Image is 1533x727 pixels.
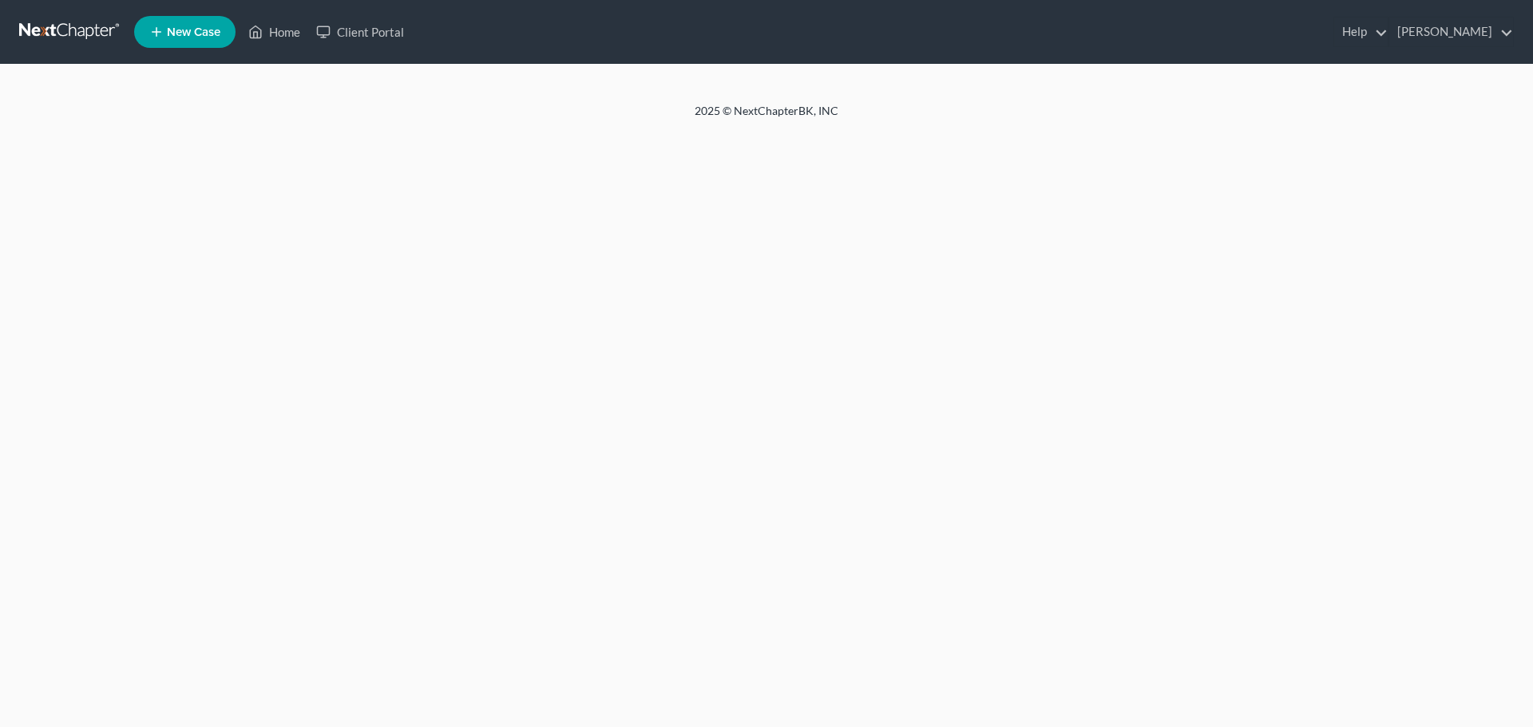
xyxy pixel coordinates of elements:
[308,18,412,46] a: Client Portal
[134,16,236,48] new-legal-case-button: New Case
[1334,18,1388,46] a: Help
[240,18,308,46] a: Home
[1389,18,1513,46] a: [PERSON_NAME]
[311,103,1222,132] div: 2025 © NextChapterBK, INC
